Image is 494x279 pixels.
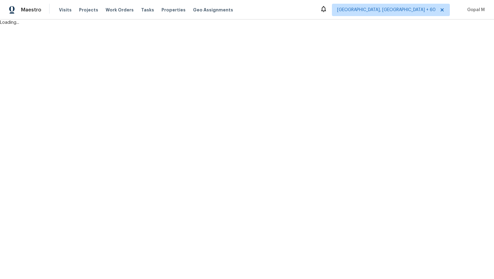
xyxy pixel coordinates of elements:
[193,7,233,13] span: Geo Assignments
[161,7,186,13] span: Properties
[59,7,72,13] span: Visits
[21,7,41,13] span: Maestro
[337,7,436,13] span: [GEOGRAPHIC_DATA], [GEOGRAPHIC_DATA] + 60
[465,7,485,13] span: Gopal M
[141,8,154,12] span: Tasks
[79,7,98,13] span: Projects
[106,7,134,13] span: Work Orders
